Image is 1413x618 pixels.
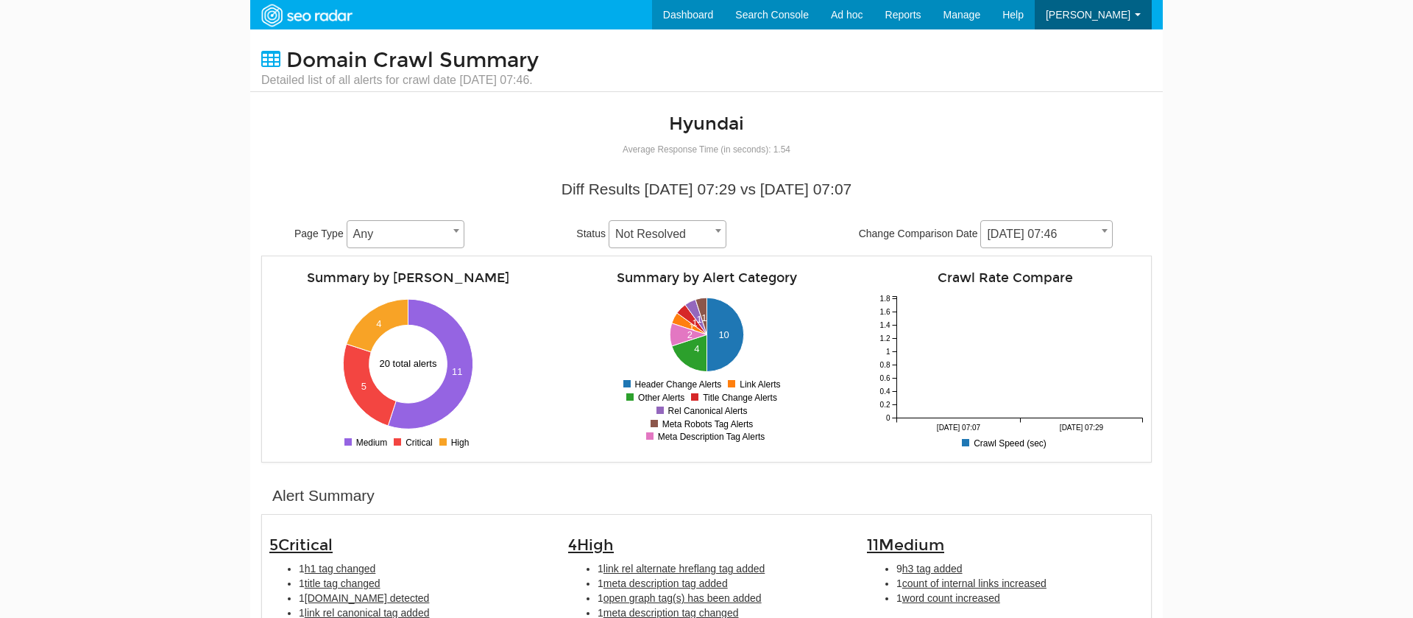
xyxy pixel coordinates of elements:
span: [PERSON_NAME] [1046,9,1130,21]
span: link rel alternate hreflang tag added [603,563,765,575]
span: 08/14/2025 07:46 [981,224,1112,245]
tspan: 1.2 [880,334,890,343]
span: Status [576,228,606,239]
span: Change Comparison Date [859,228,978,239]
span: open graph tag(s) has been added [603,592,762,604]
h4: Summary by [PERSON_NAME] [269,271,546,285]
span: meta description tag added [603,577,728,589]
span: h1 tag changed [305,563,376,575]
span: 08/14/2025 07:46 [980,220,1113,248]
h4: Summary by Alert Category [568,271,845,285]
span: Not Resolved [609,224,726,245]
li: 1 [299,591,546,605]
span: Medium [879,536,944,555]
li: 1 [299,576,546,591]
tspan: 1.4 [880,321,890,329]
tspan: 1 [886,348,890,356]
span: High [577,536,614,555]
div: Diff Results [DATE] 07:29 vs [DATE] 07:07 [272,178,1141,200]
li: 1 [299,561,546,576]
span: Critical [278,536,333,555]
tspan: 0.6 [880,374,890,382]
span: [DOMAIN_NAME] detected [305,592,430,604]
h4: Crawl Rate Compare [867,271,1144,285]
tspan: [DATE] 07:07 [937,424,981,432]
li: 1 [896,576,1144,591]
tspan: 0.4 [880,387,890,396]
small: Detailed list of all alerts for crawl date [DATE] 07:46. [261,72,539,88]
span: 4 [568,536,614,555]
tspan: 1.6 [880,308,890,316]
tspan: 0 [886,414,890,422]
img: SEORadar [255,2,357,29]
li: 1 [598,591,845,605]
li: 9 [896,561,1144,576]
tspan: [DATE] 07:29 [1060,424,1104,432]
span: 11 [867,536,944,555]
div: Alert Summary [272,485,375,507]
span: Any [347,220,464,248]
span: Ad hoc [831,9,863,21]
span: Page Type [294,228,344,239]
li: 1 [598,576,845,591]
span: Reports [885,9,921,21]
tspan: 0.8 [880,361,890,369]
span: Domain Crawl Summary [286,48,539,73]
a: Hyundai [669,113,744,135]
small: Average Response Time (in seconds): 1.54 [623,144,790,155]
span: Any [347,224,464,245]
li: 1 [896,591,1144,605]
tspan: 1.8 [880,295,890,303]
tspan: 0.2 [880,401,890,409]
span: h3 tag added [902,563,963,575]
span: title tag changed [305,577,380,589]
span: 5 [269,536,333,555]
span: count of internal links increased [902,577,1047,589]
text: 20 total alerts [379,358,437,369]
span: Help [1002,9,1024,21]
span: Manage [943,9,981,21]
span: Not Resolved [609,220,726,248]
span: word count increased [902,592,1000,604]
li: 1 [598,561,845,576]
